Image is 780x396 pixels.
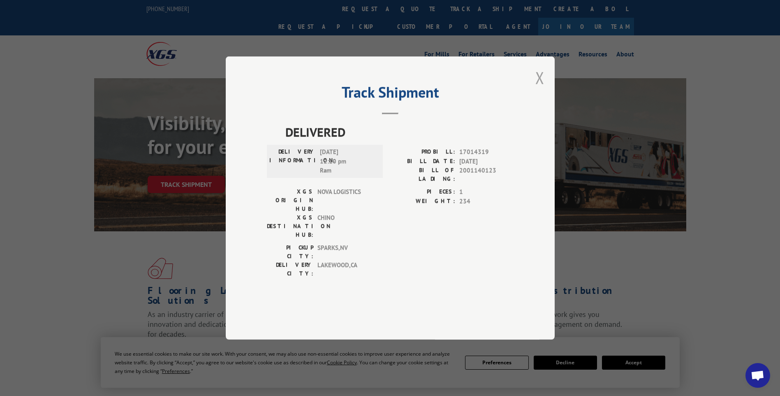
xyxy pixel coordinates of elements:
[459,187,514,197] span: 1
[317,243,373,261] span: SPARKS , NV
[267,261,313,278] label: DELIVERY CITY:
[317,187,373,213] span: NOVA LOGISTICS
[317,213,373,239] span: CHINO
[267,213,313,239] label: XGS DESTINATION HUB:
[267,243,313,261] label: PICKUP CITY:
[320,147,375,175] span: [DATE] 12:10 pm Ram
[390,166,455,183] label: BILL OF LADING:
[745,363,770,388] div: Open chat
[269,147,316,175] label: DELIVERY INFORMATION:
[267,86,514,102] h2: Track Shipment
[459,166,514,183] span: 2001140123
[390,187,455,197] label: PIECES:
[390,147,455,157] label: PROBILL:
[317,261,373,278] span: LAKEWOOD , CA
[459,157,514,166] span: [DATE]
[459,147,514,157] span: 17014319
[459,197,514,206] span: 234
[267,187,313,213] label: XGS ORIGIN HUB:
[285,123,514,141] span: DELIVERED
[535,67,544,89] button: Close modal
[390,157,455,166] label: BILL DATE:
[390,197,455,206] label: WEIGHT:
